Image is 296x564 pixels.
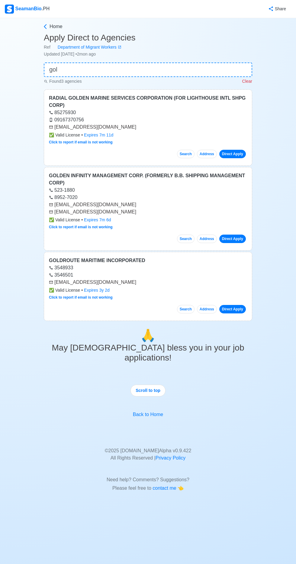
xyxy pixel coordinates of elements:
a: Department of Migrant Workers [50,44,121,50]
span: Valid License [49,217,80,223]
a: 3546501 [49,272,73,277]
h3: May [DEMOGRAPHIC_DATA] bless you in your job applications! [44,343,252,363]
a: Home [42,23,252,30]
span: contact me [153,485,178,491]
a: Click to report if email is not working [49,140,113,144]
div: Expires 7m 6d [84,217,111,223]
p: Please feel free to [48,485,248,492]
a: 8952-7020 [49,195,78,200]
a: 85275930 [49,110,76,115]
span: check [49,133,54,137]
a: 09167370756 [49,117,84,122]
input: 👉 Quick Search [44,62,252,77]
a: Direct Apply [219,150,246,158]
div: Department of Migrant Workers [50,44,118,50]
button: Search [177,235,195,243]
div: [EMAIL_ADDRESS][DOMAIN_NAME] [49,123,247,131]
button: Search [177,150,195,158]
div: RADIAL GOLDEN MARINE SERVICES CORPORATION (FOR LIGHTHOUSE INTL SHPG CORP) [49,95,247,109]
a: Direct Apply [219,235,246,243]
span: Valid License [49,287,80,293]
a: 523-1880 [49,187,75,193]
div: • [49,287,247,293]
span: check [49,217,54,222]
button: Scroll to top [130,385,166,396]
div: [EMAIL_ADDRESS][DOMAIN_NAME] [49,208,247,216]
a: Click to report if email is not working [49,225,113,229]
button: Address [197,235,217,243]
button: Share [262,3,291,15]
h3: Apply Direct to Agencies [44,33,252,43]
div: • [49,132,247,138]
p: Found 3 agencies [44,78,82,85]
a: Direct Apply [219,305,246,313]
a: Back to Home [133,412,163,417]
a: Click to report if email is not working [49,295,113,300]
span: pray [140,329,156,342]
div: [EMAIL_ADDRESS][DOMAIN_NAME] [49,279,247,286]
span: Valid License [49,132,80,138]
div: [EMAIL_ADDRESS][DOMAIN_NAME] [49,201,247,208]
button: Address [197,150,217,158]
div: GOLDROUTE MARITIME INCORPORATED [49,257,247,264]
img: Logo [5,5,14,14]
button: Address [197,305,217,313]
div: • [49,217,247,223]
div: Expires 7m 11d [84,132,113,138]
div: Expires 3y 2d [84,287,110,293]
span: check [49,288,54,293]
span: .PH [42,6,50,11]
p: Clear [242,78,252,85]
span: Home [50,23,63,30]
button: Search [177,305,195,313]
p: © 2025 [DOMAIN_NAME] Alpha v 0.9.422 All Rights Reserved | [48,440,248,462]
a: 3548933 [49,265,73,270]
div: Ref [44,44,252,50]
div: SeamanBio [5,5,50,14]
div: GOLDEN INFINITY MANAGEMENT CORP. (FORMERLY B.B. SHIPPING MANAGEMENT CORP) [49,172,247,187]
span: point [178,485,184,491]
a: Privacy Policy [156,455,186,460]
p: Need help? Comments? Suggestions? [48,469,248,483]
span: Updated [DATE] • 2mon ago [44,52,96,56]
